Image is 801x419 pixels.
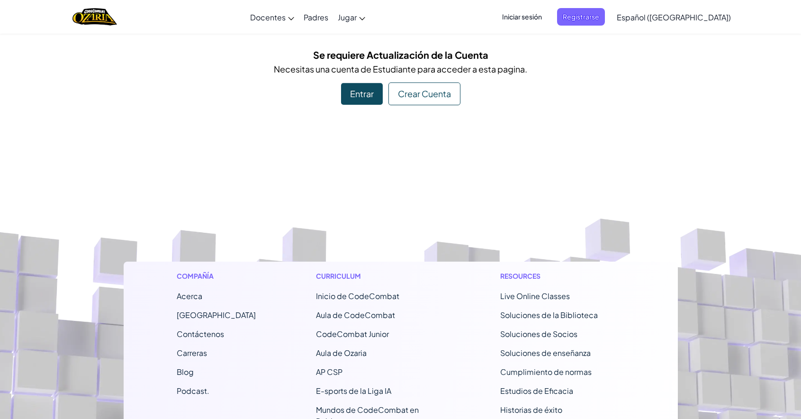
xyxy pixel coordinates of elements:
[316,271,441,281] h1: Curriculum
[500,291,570,301] a: Live Online Classes
[299,4,333,30] a: Padres
[316,348,367,358] a: Aula de Ozaria
[177,271,256,281] h1: Compañía
[250,12,286,22] span: Docentes
[500,386,573,396] a: Estudios de Eficacia
[333,4,370,30] a: Jugar
[72,7,117,27] a: Ozaria by CodeCombat logo
[72,7,117,27] img: Home
[177,367,194,377] a: Blog
[612,4,736,30] a: Español ([GEOGRAPHIC_DATA])
[316,386,391,396] a: E-sports de la Liga IA
[500,310,598,320] a: Soluciones de la Biblioteca
[500,271,625,281] h1: Resources
[388,82,460,105] div: Crear Cuenta
[500,348,591,358] a: Soluciones de enseñanza
[500,367,592,377] a: Cumplimiento de normas
[131,47,671,62] h5: Se requiere Actualización de la Cuenta
[177,291,202,301] a: Acerca
[316,329,389,339] a: CodeCombat Junior
[177,386,209,396] a: Podcast.
[177,348,207,358] a: Carreras
[245,4,299,30] a: Docentes
[131,62,671,76] p: Necesitas una cuenta de Estudiante para acceder a esta pagina.
[500,329,577,339] a: Soluciones de Socios
[500,405,562,415] a: Historias de éxito
[316,310,395,320] a: Aula de CodeCombat
[177,329,224,339] span: Contáctenos
[177,310,256,320] a: [GEOGRAPHIC_DATA]
[316,291,399,301] span: Inicio de CodeCombat
[496,8,548,26] button: Iniciar sesión
[341,83,383,105] div: Entrar
[557,8,605,26] button: Registrarse
[617,12,731,22] span: Español ([GEOGRAPHIC_DATA])
[338,12,357,22] span: Jugar
[316,367,342,377] a: AP CSP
